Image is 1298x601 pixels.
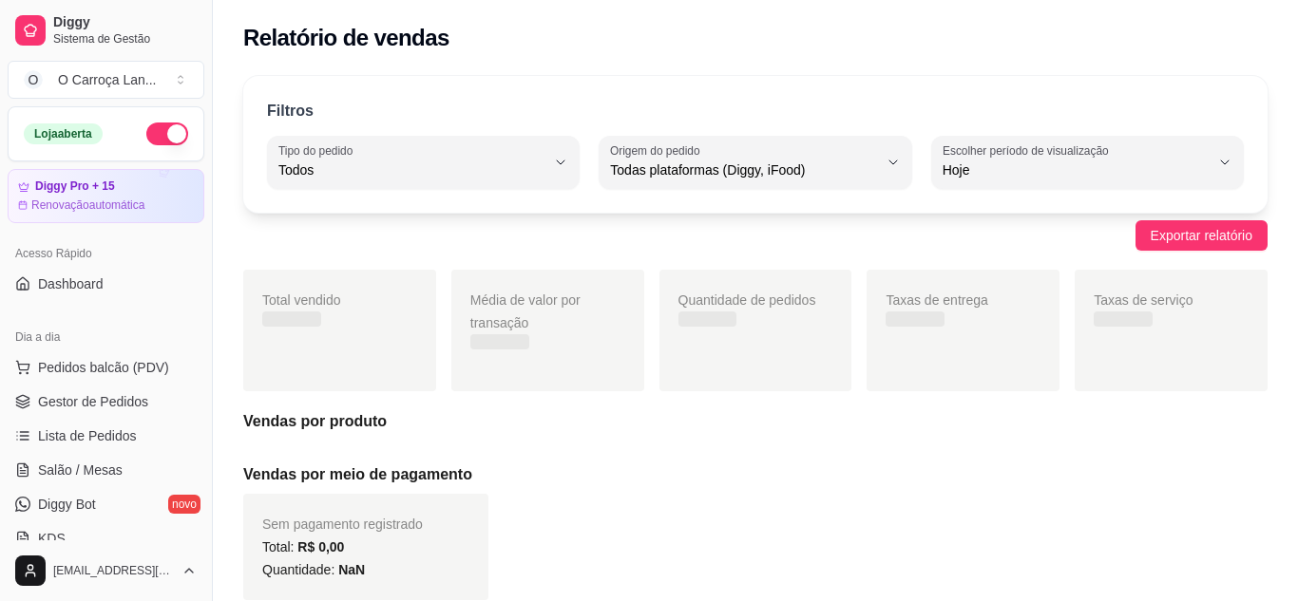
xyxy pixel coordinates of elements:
[278,142,359,159] label: Tipo do pedido
[38,392,148,411] span: Gestor de Pedidos
[24,123,103,144] div: Loja aberta
[8,322,204,352] div: Dia a dia
[931,136,1244,189] button: Escolher período de visualizaçãoHoje
[262,516,423,532] span: Sem pagamento registrado
[243,410,1268,433] h5: Vendas por produto
[8,238,204,269] div: Acesso Rápido
[886,292,987,308] span: Taxas de entrega
[8,548,204,593] button: [EMAIL_ADDRESS][DOMAIN_NAME]
[38,274,104,293] span: Dashboard
[31,197,144,213] article: Renovação automática
[38,426,137,445] span: Lista de Pedidos
[53,563,174,578] span: [EMAIL_ADDRESS][DOMAIN_NAME]
[262,292,341,308] span: Total vendido
[262,539,344,554] span: Total:
[8,352,204,383] button: Pedidos balcão (PDV)
[610,142,706,159] label: Origem do pedido
[58,70,157,89] div: O Carroça Lan ...
[38,460,123,479] span: Salão / Mesas
[8,61,204,99] button: Select a team
[8,386,204,417] a: Gestor de Pedidos
[338,562,365,577] span: NaN
[1136,220,1268,251] button: Exportar relatório
[8,8,204,53] a: DiggySistema de Gestão
[267,136,580,189] button: Tipo do pedidoTodos
[8,523,204,554] a: KDS
[599,136,911,189] button: Origem do pedidoTodas plataformas (Diggy, iFood)
[8,421,204,451] a: Lista de Pedidos
[8,489,204,519] a: Diggy Botnovo
[243,463,1268,486] h5: Vendas por meio de pagamento
[38,495,96,514] span: Diggy Bot
[278,160,545,179] span: Todos
[943,142,1115,159] label: Escolher período de visualização
[267,100,314,122] p: Filtros
[53,31,197,47] span: Sistema de Gestão
[610,160,877,179] span: Todas plataformas (Diggy, iFood)
[243,23,449,53] h2: Relatório de vendas
[35,179,115,194] article: Diggy Pro + 15
[8,169,204,223] a: Diggy Pro + 15Renovaçãoautomática
[943,160,1210,179] span: Hoje
[1151,225,1252,246] span: Exportar relatório
[8,269,204,299] a: Dashboard
[262,562,365,577] span: Quantidade:
[678,292,816,308] span: Quantidade de pedidos
[470,292,581,330] span: Média de valor por transação
[1094,292,1193,308] span: Taxas de serviço
[38,529,66,548] span: KDS
[146,122,188,145] button: Alterar Status
[24,70,43,89] span: O
[53,14,197,31] span: Diggy
[297,539,344,554] span: R$ 0,00
[8,455,204,485] a: Salão / Mesas
[38,358,169,377] span: Pedidos balcão (PDV)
